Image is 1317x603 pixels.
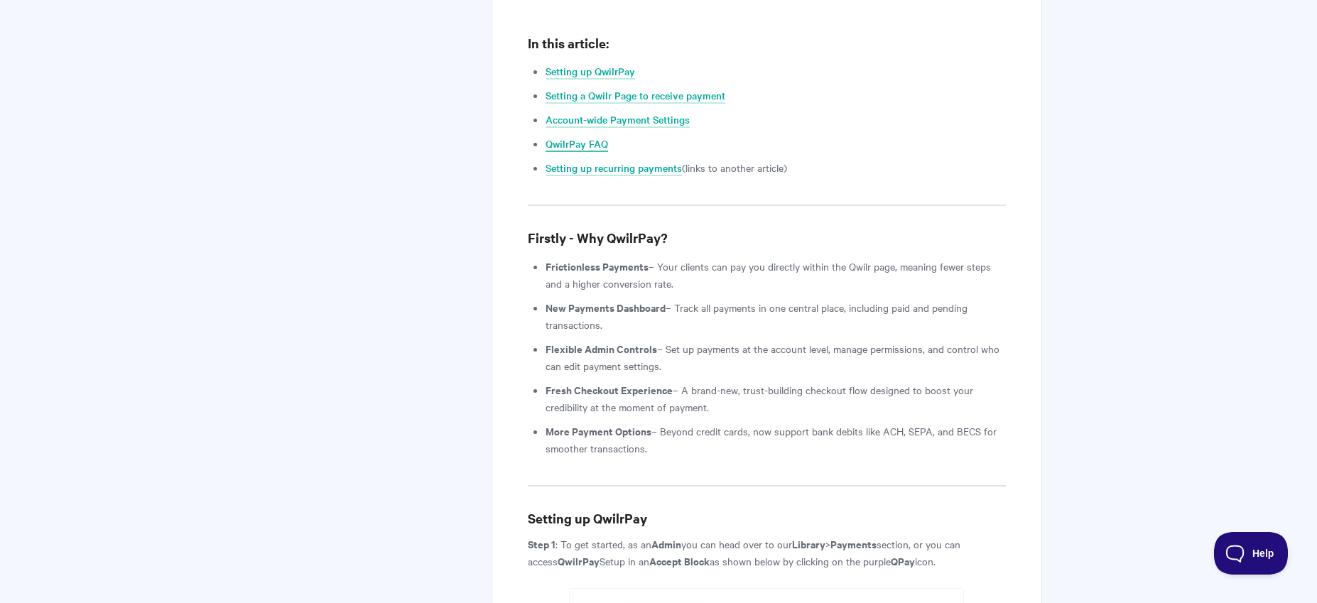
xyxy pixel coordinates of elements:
p: : To get started, as an you can head over to our > section, or you can access Setup in an as show... [528,536,1006,570]
a: Setting up recurring payments [546,161,682,176]
b: Accept Block [649,553,710,568]
h3: Setting up QwilrPay [528,509,1006,528]
strong: Frictionless Payments [546,259,649,273]
li: – A brand-new, trust-building checkout flow designed to boost your credibility at the moment of p... [546,381,1006,415]
li: – Track all payments in one central place, including paid and pending transactions. [546,299,1006,333]
a: QwilrPay FAQ [546,136,608,152]
li: – Set up payments at the account level, manage permissions, and control who can edit payment sett... [546,340,1006,374]
b: Payments [830,536,877,551]
strong: Flexible Admin Controls [546,341,657,356]
b: QwilrPay [558,553,600,568]
a: Setting a Qwilr Page to receive payment [546,88,725,104]
b: Library [792,536,825,551]
strong: New Payments Dashboard [546,300,666,315]
iframe: Toggle Customer Support [1214,532,1289,575]
li: – Beyond credit cards, now support bank debits like ACH, SEPA, and BECS for smoother transactions. [546,423,1006,457]
strong: Fresh Checkout Experience [546,382,673,397]
li: (links to another article) [546,159,1006,176]
b: QPay [891,553,915,568]
li: – Your clients can pay you directly within the Qwilr page, meaning fewer steps and a higher conve... [546,258,1006,292]
a: Setting up QwilrPay [546,64,635,80]
h3: Firstly - Why QwilrPay? [528,228,1006,248]
b: Step 1 [528,536,555,551]
a: Account-wide Payment Settings [546,112,690,128]
b: In this article: [528,34,609,52]
b: Admin [651,536,681,551]
strong: More Payment Options [546,423,651,438]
